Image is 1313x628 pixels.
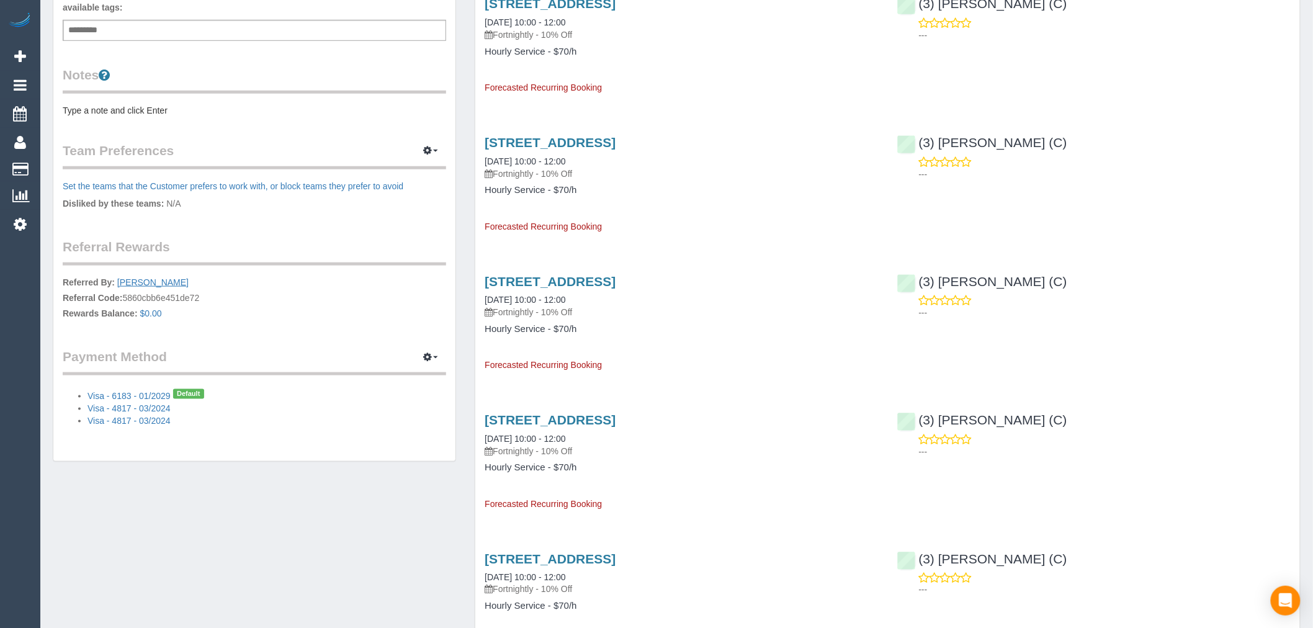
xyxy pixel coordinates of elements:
a: Visa - 4817 - 03/2024 [87,403,171,413]
a: (3) [PERSON_NAME] (C) [897,552,1067,566]
p: Fortnightly - 10% Off [485,583,878,596]
a: [STREET_ADDRESS] [485,274,616,289]
p: 5860cbb6e451de72 [63,276,446,323]
span: Forecasted Recurring Booking [485,499,602,509]
p: --- [919,168,1291,181]
p: Fortnightly - 10% Off [485,306,878,318]
h4: Hourly Service - $70/h [485,324,878,334]
p: Fortnightly - 10% Off [485,29,878,41]
h4: Hourly Service - $70/h [485,47,878,57]
div: Open Intercom Messenger [1271,586,1301,616]
p: --- [919,584,1291,596]
a: [DATE] 10:00 - 12:00 [485,156,565,166]
legend: Team Preferences [63,141,446,169]
h4: Hourly Service - $70/h [485,462,878,473]
a: (3) [PERSON_NAME] (C) [897,135,1067,150]
img: Automaid Logo [7,12,32,30]
label: Disliked by these teams: [63,197,164,210]
p: --- [919,29,1291,42]
a: $0.00 [140,308,162,318]
p: --- [919,307,1291,319]
a: [STREET_ADDRESS] [485,135,616,150]
h4: Hourly Service - $70/h [485,601,878,612]
span: Forecasted Recurring Booking [485,222,602,231]
a: [PERSON_NAME] [117,277,189,287]
legend: Referral Rewards [63,238,446,266]
a: [DATE] 10:00 - 12:00 [485,572,565,582]
a: [STREET_ADDRESS] [485,413,616,427]
legend: Notes [63,66,446,94]
label: Rewards Balance: [63,307,138,320]
a: (3) [PERSON_NAME] (C) [897,413,1067,427]
a: [DATE] 10:00 - 12:00 [485,295,565,305]
p: Fortnightly - 10% Off [485,445,878,457]
h4: Hourly Service - $70/h [485,185,878,195]
span: N/A [166,199,181,209]
p: --- [919,446,1291,458]
a: Visa - 4817 - 03/2024 [87,416,171,426]
label: Referral Code: [63,292,122,304]
label: Referred By: [63,276,115,289]
a: Visa - 6183 - 01/2029 [87,391,171,401]
legend: Payment Method [63,348,446,375]
a: [DATE] 10:00 - 12:00 [485,434,565,444]
span: Forecasted Recurring Booking [485,83,602,92]
a: [STREET_ADDRESS] [485,552,616,566]
a: (3) [PERSON_NAME] (C) [897,274,1067,289]
a: Set the teams that the Customer prefers to work with, or block teams they prefer to avoid [63,181,403,191]
p: Fortnightly - 10% Off [485,168,878,180]
span: Forecasted Recurring Booking [485,360,602,370]
span: Default [173,389,204,399]
a: [DATE] 10:00 - 12:00 [485,17,565,27]
pre: Type a note and click Enter [63,104,446,117]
